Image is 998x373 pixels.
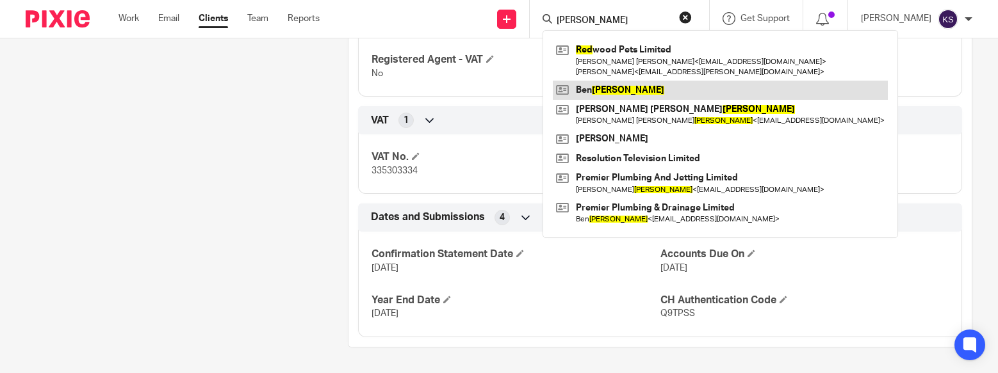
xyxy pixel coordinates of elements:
span: 4 [500,211,505,224]
p: [PERSON_NAME] [861,12,931,25]
span: No [372,69,383,78]
span: VAT [371,114,389,127]
span: Get Support [740,14,790,23]
span: Q9TPSS [660,309,695,318]
span: [DATE] [660,264,687,273]
a: Work [119,12,139,25]
h4: Accounts Due On [660,248,949,261]
h4: Year End Date [372,294,660,307]
h4: Confirmation Statement Date [372,248,660,261]
img: svg%3E [938,9,958,29]
a: Team [247,12,268,25]
h4: VAT No. [372,150,660,164]
h4: CH Authentication Code [660,294,949,307]
img: Pixie [26,10,90,28]
button: Clear [679,11,692,24]
a: Clients [199,12,228,25]
span: Dates and Submissions [371,210,485,224]
span: [DATE] [372,264,398,273]
span: [DATE] [372,309,398,318]
h4: Registered Agent - VAT [372,53,660,67]
span: 1 [404,114,409,127]
a: Email [158,12,179,25]
span: 335303334 [372,166,418,175]
a: Reports [288,12,320,25]
input: Search [555,15,671,27]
